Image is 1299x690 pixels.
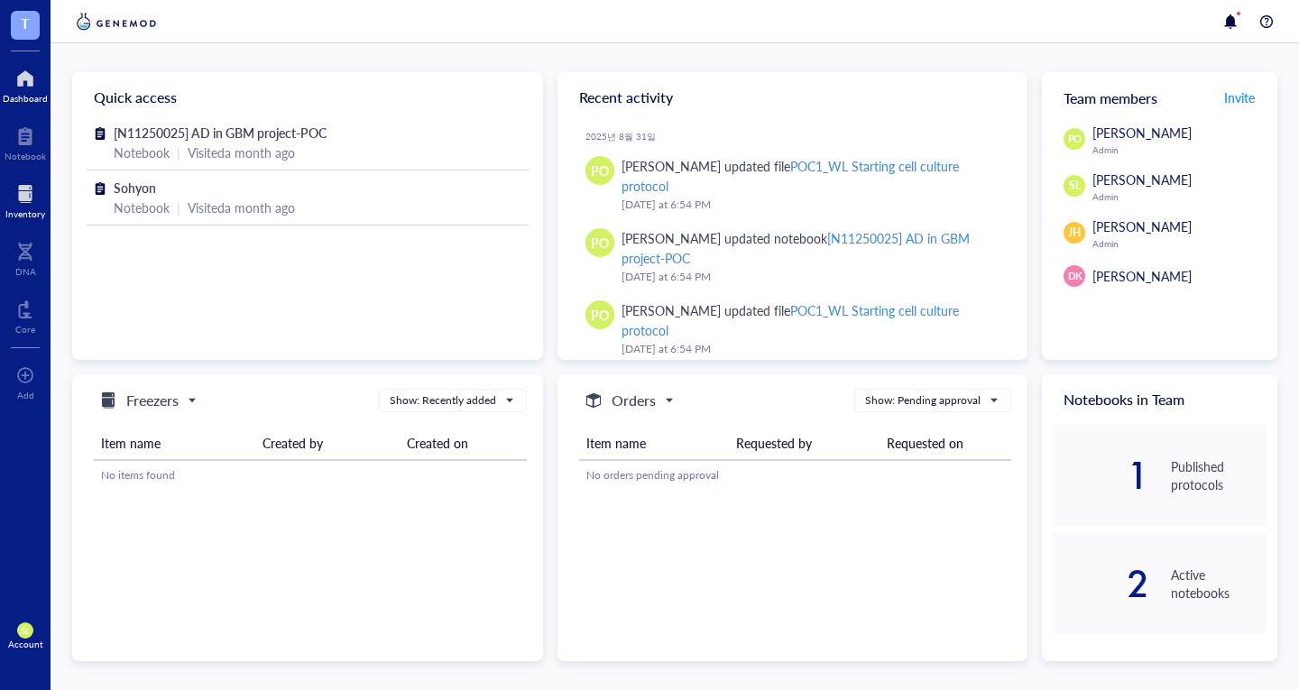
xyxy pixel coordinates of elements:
span: DK [1067,269,1082,284]
span: PO [591,161,609,180]
div: [PERSON_NAME] updated file [622,300,1000,340]
div: [PERSON_NAME] updated file [622,156,1000,196]
img: genemod-logo [72,11,161,32]
span: SL [1069,178,1081,194]
div: Published protocols [1171,457,1267,493]
a: PO[PERSON_NAME] updated filePOC1_WL Starting cell culture protocol[DATE] at 6:54 PM [572,149,1014,221]
div: [DATE] at 6:54 PM [622,268,1000,286]
div: No items found [101,467,520,483]
button: Invite [1223,83,1256,112]
h5: Freezers [126,390,179,411]
div: DNA [15,266,36,277]
div: Recent activity [557,72,1028,123]
div: Visited a month ago [188,143,295,162]
div: Active notebooks [1171,566,1267,602]
div: Notebook [5,151,46,161]
div: Show: Recently added [390,392,496,409]
div: Core [15,324,35,335]
div: Notebook [114,143,170,162]
div: Account [8,639,43,649]
div: Dashboard [3,93,48,104]
div: 2 [1053,569,1148,598]
span: [N11250025] AD in GBM project-POC [114,124,327,142]
div: Inventory [5,208,45,219]
div: Admin [1092,191,1267,202]
a: Notebook [5,122,46,161]
span: [PERSON_NAME] [1092,217,1192,235]
th: Requested on [880,427,1011,460]
div: Add [17,390,34,400]
th: Created on [400,427,527,460]
div: 2025년 8월 31일 [585,131,1014,142]
div: Notebook [114,198,170,217]
div: No orders pending approval [586,467,1005,483]
div: | [177,143,180,162]
span: Invite [1224,88,1255,106]
a: Dashboard [3,64,48,104]
div: Admin [1092,238,1267,249]
a: PO[PERSON_NAME] updated filePOC1_WL Starting cell culture protocol[DATE] at 6:54 PM [572,293,1014,365]
th: Created by [255,427,400,460]
a: Inventory [5,179,45,219]
a: DNA [15,237,36,277]
th: Item name [579,427,730,460]
div: [DATE] at 6:54 PM [622,196,1000,214]
div: POC1_WL Starting cell culture protocol [622,301,960,339]
div: Visited a month ago [188,198,295,217]
span: PO [591,305,609,325]
span: Sohyon [114,179,156,197]
span: PO [1067,132,1082,147]
span: [PERSON_NAME] [1092,170,1192,189]
div: | [177,198,180,217]
div: Notebooks in Team [1042,374,1277,425]
th: Requested by [729,427,880,460]
span: JH [1068,225,1081,241]
div: POC1_WL Starting cell culture protocol [622,157,960,195]
div: 1 [1053,461,1148,490]
span: [PERSON_NAME] [1092,267,1192,285]
span: T [21,12,30,34]
div: [PERSON_NAME] updated notebook [622,228,1000,268]
span: [PERSON_NAME] [1092,124,1192,142]
div: Show: Pending approval [865,392,981,409]
div: Team members [1042,72,1277,123]
h5: Orders [612,390,656,411]
div: Admin [1092,144,1267,155]
div: Quick access [72,72,543,123]
a: Core [15,295,35,335]
span: SL [21,626,29,636]
th: Item name [94,427,255,460]
span: PO [591,233,609,253]
a: PO[PERSON_NAME] updated notebook[N11250025] AD in GBM project-POC[DATE] at 6:54 PM [572,221,1014,293]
